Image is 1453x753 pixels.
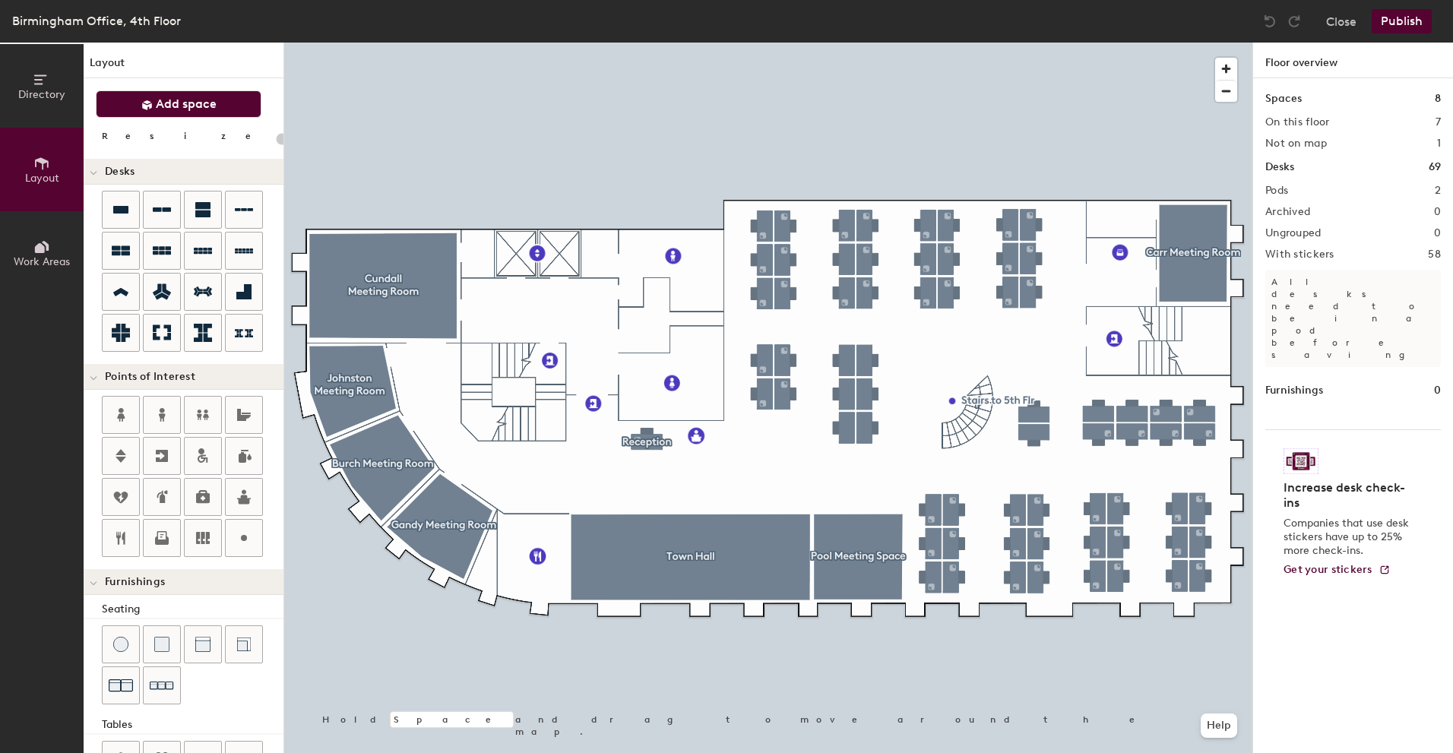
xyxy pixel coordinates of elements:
h2: 1 [1437,138,1441,150]
div: Resize [102,130,270,142]
span: Furnishings [105,576,165,588]
h2: Archived [1265,206,1310,218]
h2: Pods [1265,185,1288,197]
h2: 0 [1434,206,1441,218]
button: Add space [96,90,261,118]
h1: Spaces [1265,90,1302,107]
img: Undo [1262,14,1277,29]
button: Couch (x2) [102,666,140,704]
h2: 2 [1435,185,1441,197]
h4: Increase desk check-ins [1284,480,1413,511]
a: Get your stickers [1284,564,1391,577]
h1: 0 [1434,382,1441,399]
span: Directory [18,88,65,101]
img: Couch (corner) [236,637,252,652]
img: Couch (middle) [195,637,211,652]
h1: Furnishings [1265,382,1323,399]
h2: 0 [1434,227,1441,239]
p: All desks need to be in a pod before saving [1265,270,1441,367]
span: Get your stickers [1284,563,1372,576]
h2: Not on map [1265,138,1327,150]
button: Cushion [143,625,181,663]
img: Sticker logo [1284,448,1318,474]
div: Tables [102,717,283,733]
button: Couch (corner) [225,625,263,663]
h1: 69 [1429,159,1441,176]
span: Add space [156,96,217,112]
button: Couch (x3) [143,666,181,704]
button: Couch (middle) [184,625,222,663]
button: Close [1326,9,1356,33]
h2: 58 [1428,248,1441,261]
h1: Layout [84,55,283,78]
img: Cushion [154,637,169,652]
h1: 8 [1435,90,1441,107]
span: Layout [25,172,59,185]
img: Couch (x2) [109,673,133,698]
h1: Floor overview [1253,43,1453,78]
h2: On this floor [1265,116,1330,128]
span: Work Areas [14,255,70,268]
button: Help [1201,713,1237,738]
div: Seating [102,601,283,618]
h1: Desks [1265,159,1294,176]
h2: Ungrouped [1265,227,1322,239]
p: Companies that use desk stickers have up to 25% more check-ins. [1284,517,1413,558]
button: Publish [1372,9,1432,33]
h2: With stickers [1265,248,1334,261]
img: Couch (x3) [150,674,174,698]
span: Points of Interest [105,371,195,383]
img: Stool [113,637,128,652]
img: Redo [1287,14,1302,29]
div: Birmingham Office, 4th Floor [12,11,181,30]
h2: 7 [1436,116,1441,128]
button: Stool [102,625,140,663]
span: Desks [105,166,135,178]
